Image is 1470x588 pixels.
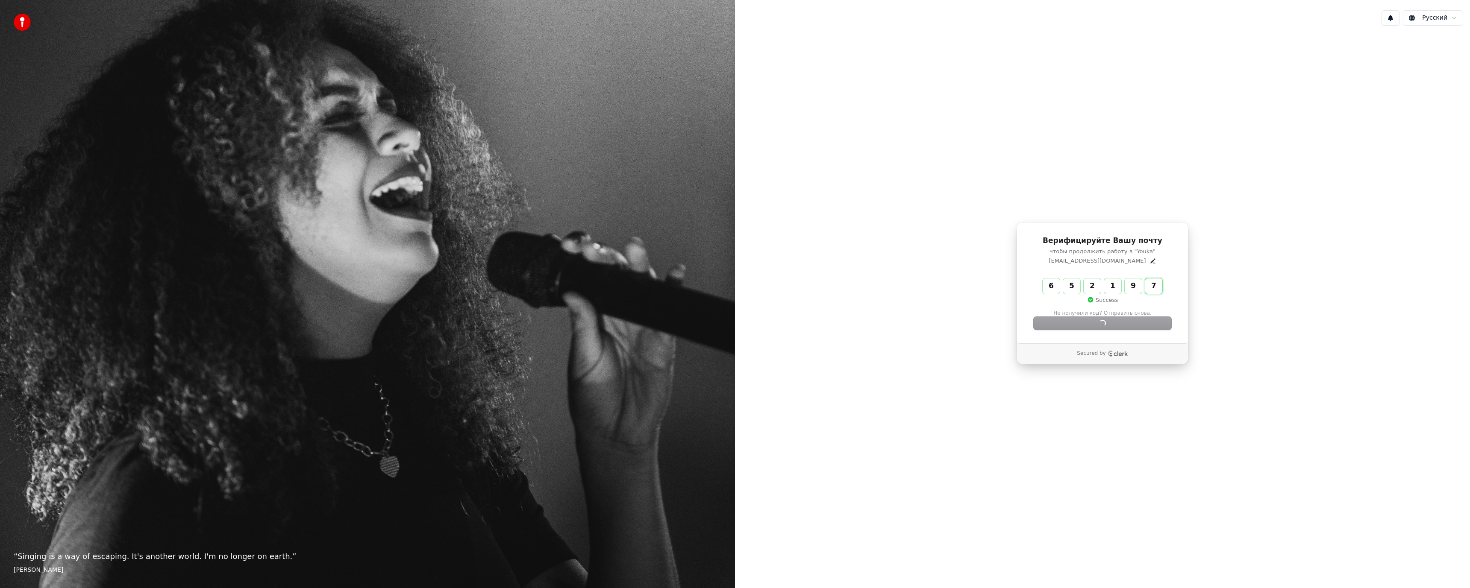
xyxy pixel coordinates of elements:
[1077,350,1105,357] p: Secured by
[1034,236,1171,246] h1: Верифицируйте Вашу почту
[14,14,31,31] img: youka
[14,566,721,574] footer: [PERSON_NAME]
[1043,278,1179,294] input: Enter verification code
[1150,257,1156,264] button: Edit
[1049,257,1146,265] p: [EMAIL_ADDRESS][DOMAIN_NAME]
[14,550,721,562] p: “ Singing is a way of escaping. It's another world. I'm no longer on earth. ”
[1108,351,1128,357] a: Clerk logo
[1034,248,1171,255] p: чтобы продолжить работу в "Youka"
[1087,296,1118,304] p: Success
